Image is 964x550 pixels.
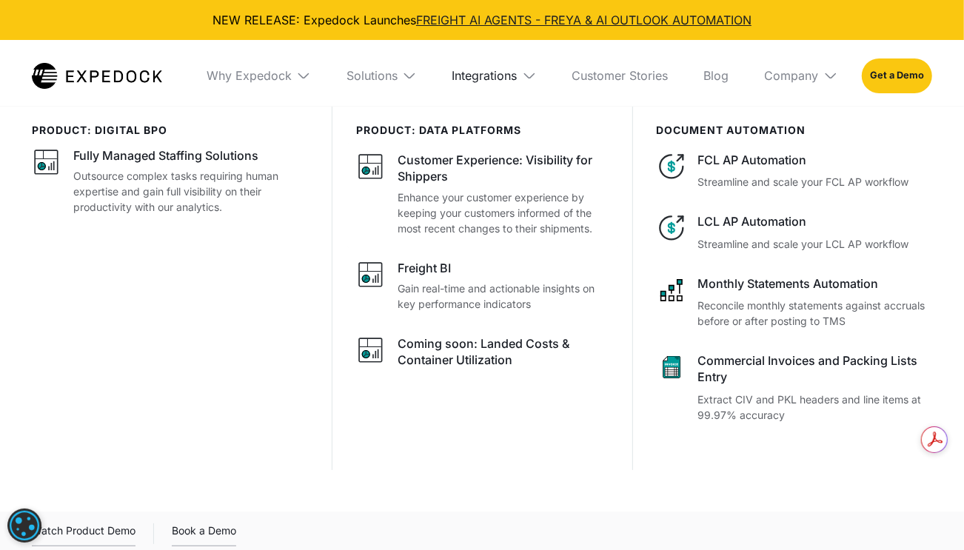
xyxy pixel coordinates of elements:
div: Company [765,68,819,83]
div: LCL AP Automation [698,213,932,229]
div: NEW RELEASE: Expedock Launches [12,12,952,28]
div: Company [753,40,850,111]
img: graph icon [356,152,386,181]
a: graph iconCustomer Experience: Visibility for ShippersEnhance your customer experience by keeping... [356,152,608,236]
a: graph iconFreight BIGain real-time and actionable insights on key performance indicators [356,260,608,312]
a: Book a Demo [172,522,236,546]
img: graph icon [356,335,386,365]
img: dollar icon [657,152,686,181]
iframe: Chat Widget [717,390,964,550]
p: Gain real-time and actionable insights on key performance indicators [398,281,608,312]
div: Integrations [441,40,549,111]
a: Get a Demo [862,58,932,93]
a: network like iconMonthly Statements AutomationReconcile monthly statements against accruals befor... [657,275,932,329]
div: Watch Product Demo [32,522,135,546]
div: Why Expedock [195,40,323,111]
p: Streamline and scale your FCL AP workflow [698,174,932,190]
a: open lightbox [32,522,135,546]
p: Streamline and scale your LCL AP workflow [698,236,932,252]
a: graph iconFully Managed Staffing SolutionsOutsource complex tasks requiring human expertise and g... [32,147,308,215]
div: PRODUCT: data platforms [356,124,608,137]
img: network like icon [657,275,686,305]
div: document automation [657,124,932,137]
div: Freight BI [398,260,451,276]
img: graph icon [32,147,61,177]
a: FREIGHT AI AGENTS - FREYA & AI OUTLOOK AUTOMATION [416,13,752,27]
div: Why Expedock [207,68,292,83]
a: Customer Stories [560,40,680,111]
div: Commercial Invoices and Packing Lists Entry [698,352,932,386]
p: Extract CIV and PKL headers and line items at 99.97% accuracy [698,392,932,423]
div: Solutions [347,68,398,83]
a: sheet iconCommercial Invoices and Packing Lists EntryExtract CIV and PKL headers and line items a... [657,352,932,423]
img: sheet icon [657,352,686,382]
img: dollar icon [657,213,686,243]
div: Solutions [335,40,429,111]
a: dollar iconFCL AP AutomationStreamline and scale your FCL AP workflow [657,152,932,190]
p: Reconcile monthly statements against accruals before or after posting to TMS [698,298,932,329]
p: Enhance your customer experience by keeping your customers informed of the most recent changes to... [398,190,608,236]
div: Customer Experience: Visibility for Shippers [398,152,608,185]
div: product: digital bpo [32,124,308,137]
div: Integrations [452,68,518,83]
div: Monthly Statements Automation [698,275,932,292]
div: FCL AP Automation [698,152,932,168]
img: graph icon [356,260,386,289]
a: Blog [692,40,741,111]
div: Coming soon: Landed Costs & Container Utilization [398,335,608,369]
p: Outsource complex tasks requiring human expertise and gain full visibility on their productivity ... [73,168,308,215]
a: graph iconComing soon: Landed Costs & Container Utilization [356,335,608,373]
a: dollar iconLCL AP AutomationStreamline and scale your LCL AP workflow [657,213,932,251]
div: Fully Managed Staffing Solutions [73,147,258,164]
